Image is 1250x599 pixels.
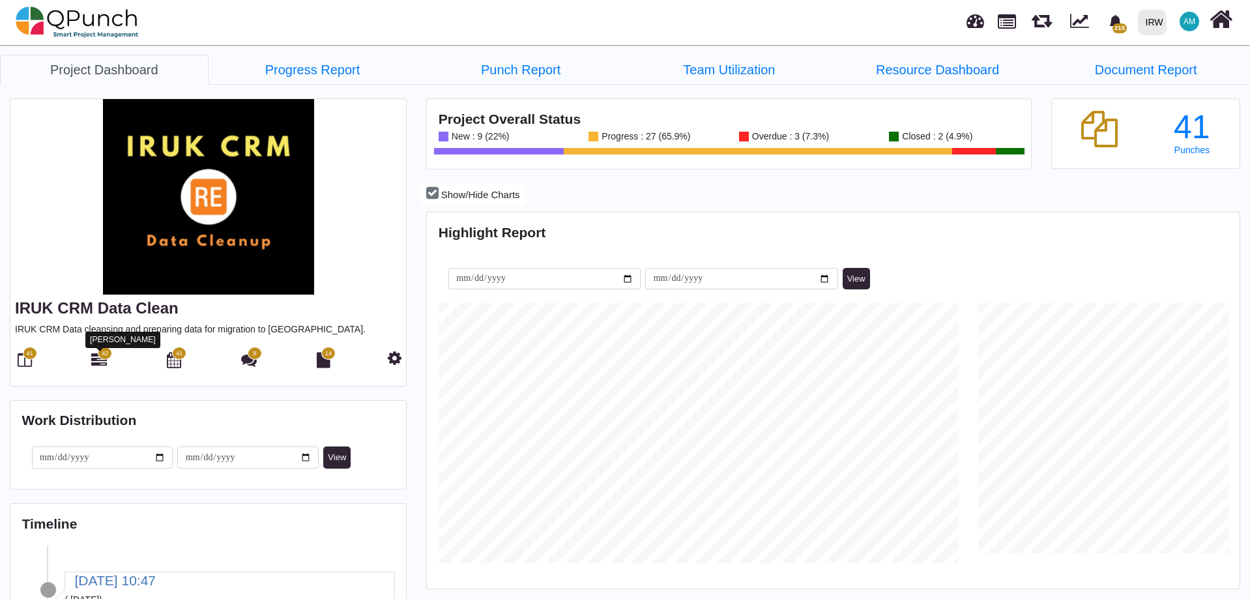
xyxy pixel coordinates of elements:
div: Dynamic Report [1064,1,1101,44]
a: 41 Punches [1156,111,1228,155]
i: Project Settings [388,350,401,366]
a: Document Report [1041,55,1250,85]
span: Projects [998,8,1016,29]
a: Resource Dashboard [834,55,1042,85]
span: Releases [1032,7,1052,28]
a: IRUK CRM Data Clean [15,299,179,317]
h4: Highlight Report [439,224,1228,241]
span: Punches [1174,145,1210,155]
span: 41 [176,349,182,358]
li: IRUK CRM Data Clean [625,55,834,84]
i: Punch Discussion [241,352,257,368]
button: Show/Hide Charts [421,183,525,206]
a: bell fill215 [1101,1,1133,42]
i: Document Library [317,352,330,368]
span: Show/Hide Charts [441,189,520,200]
span: Asad Malik [1180,12,1199,31]
div: IRW [1146,11,1163,34]
a: 42 [91,357,107,368]
span: 215 [1112,23,1126,33]
svg: bell fill [1109,15,1122,29]
span: AM [1184,18,1195,25]
h4: Timeline [22,516,395,532]
a: Team Utilization [625,55,834,85]
div: New : 9 (22%) [448,132,510,141]
a: Punch Report [416,55,625,85]
p: IRUK CRM Data cleansing and preparing data for migration to [GEOGRAPHIC_DATA]. [15,323,401,336]
span: 42 [102,349,108,358]
div: Notification [1104,10,1127,33]
h4: [DATE] 10:47 [65,572,394,589]
img: qpunch-sp.fa6292f.png [16,3,139,42]
i: Home [1210,7,1232,32]
i: Calendar [167,352,181,368]
div: Overdue : 3 (7.3%) [749,132,829,141]
button: View [843,268,870,290]
div: Closed : 2 (4.9%) [899,132,972,141]
span: 41 [26,349,33,358]
a: Progress Report [209,55,417,85]
a: AM [1172,1,1207,42]
button: View [323,446,351,469]
a: IRW [1132,1,1172,44]
h4: Work Distribution [22,412,395,428]
h4: Project Overall Status [439,111,1020,127]
span: Dashboard [967,8,984,27]
span: 8 [254,349,257,358]
div: 41 [1156,111,1228,143]
i: Board [18,352,32,368]
div: Progress : 27 (65.9%) [598,132,690,141]
span: 14 [325,349,332,358]
div: [PERSON_NAME] [85,332,160,348]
